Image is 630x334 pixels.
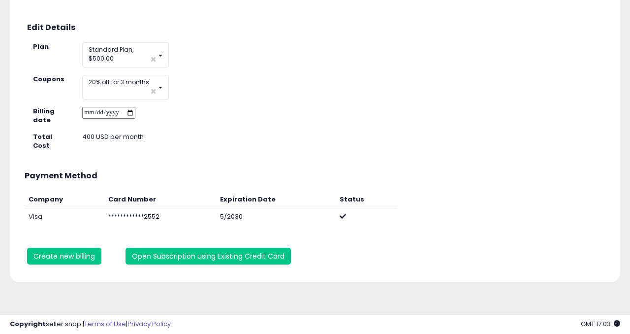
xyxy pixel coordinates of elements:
[127,319,171,329] a: Privacy Policy
[89,78,149,86] span: 20% off for 3 months
[216,191,336,208] th: Expiration Date
[25,171,605,180] h3: Payment Method
[27,248,101,265] button: Create new billing
[82,75,169,100] button: 20% off for 3 months ×
[126,248,291,265] button: Open Subscription using Existing Credit Card
[27,23,603,32] h3: Edit Details
[84,319,126,329] a: Terms of Use
[33,42,49,51] strong: Plan
[150,86,157,97] span: ×
[33,74,64,84] strong: Coupons
[104,191,216,208] th: Card Number
[336,191,397,208] th: Status
[89,45,133,62] span: Standard Plan, $500.00
[581,319,620,329] span: 2025-10-7 17:03 GMT
[33,132,52,151] strong: Total Cost
[25,191,104,208] th: Company
[216,208,336,226] td: 5/2030
[10,320,171,329] div: seller snap | |
[75,133,223,142] div: 400 USD per month
[150,54,157,65] span: ×
[10,319,46,329] strong: Copyright
[33,106,55,125] strong: Billing date
[82,42,169,67] button: Standard Plan, $500.00 ×
[25,208,104,226] td: Visa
